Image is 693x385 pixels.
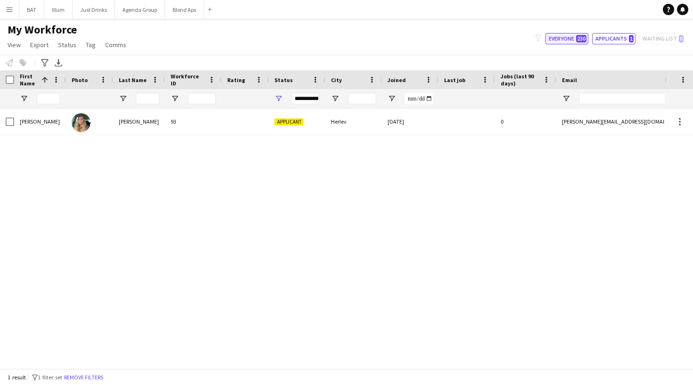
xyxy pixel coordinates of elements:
[188,93,216,104] input: Workforce ID Filter Input
[388,76,406,84] span: Joined
[19,0,44,19] button: BAT
[495,109,556,134] div: 0
[14,109,66,134] div: [PERSON_NAME]
[562,94,570,103] button: Open Filter Menu
[562,76,577,84] span: Email
[115,0,165,19] button: Agenda Group
[20,94,28,103] button: Open Filter Menu
[171,94,179,103] button: Open Filter Menu
[119,76,147,84] span: Last Name
[20,73,38,87] span: First Name
[54,39,80,51] a: Status
[629,35,634,42] span: 1
[82,39,99,51] a: Tag
[171,73,205,87] span: Workforce ID
[39,57,50,68] app-action-btn: Advanced filters
[26,39,52,51] a: Export
[136,93,159,104] input: Last Name Filter Input
[274,94,283,103] button: Open Filter Menu
[101,39,130,51] a: Comms
[501,73,539,87] span: Jobs (last 90 days)
[113,109,165,134] div: [PERSON_NAME]
[348,93,376,104] input: City Filter Input
[72,76,88,84] span: Photo
[576,35,586,42] span: 230
[274,76,293,84] span: Status
[545,33,588,44] button: Everyone230
[8,41,21,49] span: View
[592,33,635,44] button: Applicants1
[44,0,73,19] button: Illum
[382,109,438,134] div: [DATE]
[72,113,91,132] img: Natasha Jensen
[105,41,126,49] span: Comms
[325,109,382,134] div: Herlev
[30,41,49,49] span: Export
[62,372,105,383] button: Remove filters
[58,41,76,49] span: Status
[73,0,115,19] button: Just Drinks
[86,41,96,49] span: Tag
[165,109,222,134] div: 93
[119,94,127,103] button: Open Filter Menu
[53,57,64,68] app-action-btn: Export XLSX
[165,0,204,19] button: Blond Aps
[274,118,304,126] span: Applicant
[37,93,60,104] input: First Name Filter Input
[4,39,25,51] a: View
[38,374,62,381] span: 1 filter set
[331,76,342,84] span: City
[8,23,77,37] span: My Workforce
[404,93,433,104] input: Joined Filter Input
[227,76,245,84] span: Rating
[444,76,465,84] span: Last job
[331,94,339,103] button: Open Filter Menu
[388,94,396,103] button: Open Filter Menu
